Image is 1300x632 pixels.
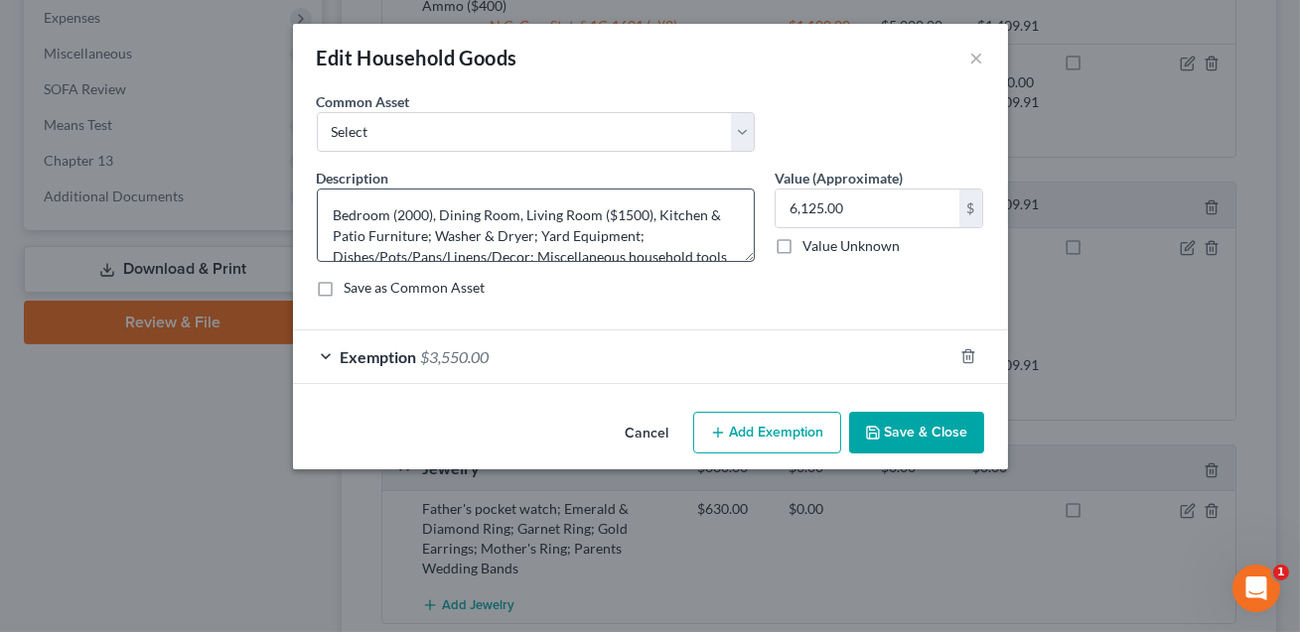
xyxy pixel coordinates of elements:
[341,347,417,366] span: Exemption
[1273,565,1289,580] span: 1
[959,190,983,227] div: $
[421,347,490,366] span: $3,550.00
[1232,565,1280,612] iframe: Intercom live chat
[776,190,959,227] input: 0.00
[970,46,984,69] button: ×
[317,91,410,112] label: Common Asset
[345,278,486,298] label: Save as Common Asset
[610,414,685,453] button: Cancel
[693,412,841,453] button: Add Exemption
[317,170,389,187] span: Description
[775,168,903,189] label: Value (Approximate)
[802,236,900,256] label: Value Unknown
[317,44,517,71] div: Edit Household Goods
[849,412,984,453] button: Save & Close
